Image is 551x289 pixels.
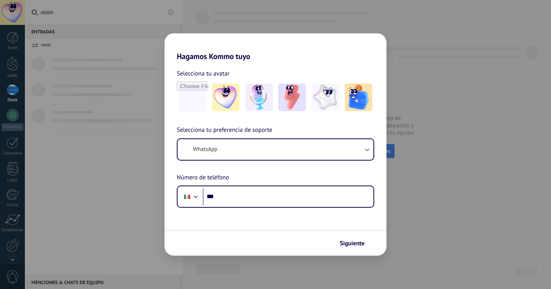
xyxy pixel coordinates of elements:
[345,84,372,111] img: -5.jpeg
[178,139,373,160] button: WhatsApp
[340,241,365,246] span: Siguiente
[336,237,375,250] button: Siguiente
[245,84,273,111] img: -2.jpeg
[193,146,217,153] span: WhatsApp
[278,84,306,111] img: -3.jpeg
[180,189,194,205] div: Mexico: + 52
[177,125,272,135] span: Selecciona tu preferencia de soporte
[212,84,240,111] img: -1.jpeg
[177,173,229,183] span: Número de teléfono
[177,69,230,79] span: Selecciona tu avatar
[165,33,386,61] h2: Hagamos Kommo tuyo
[311,84,339,111] img: -4.jpeg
